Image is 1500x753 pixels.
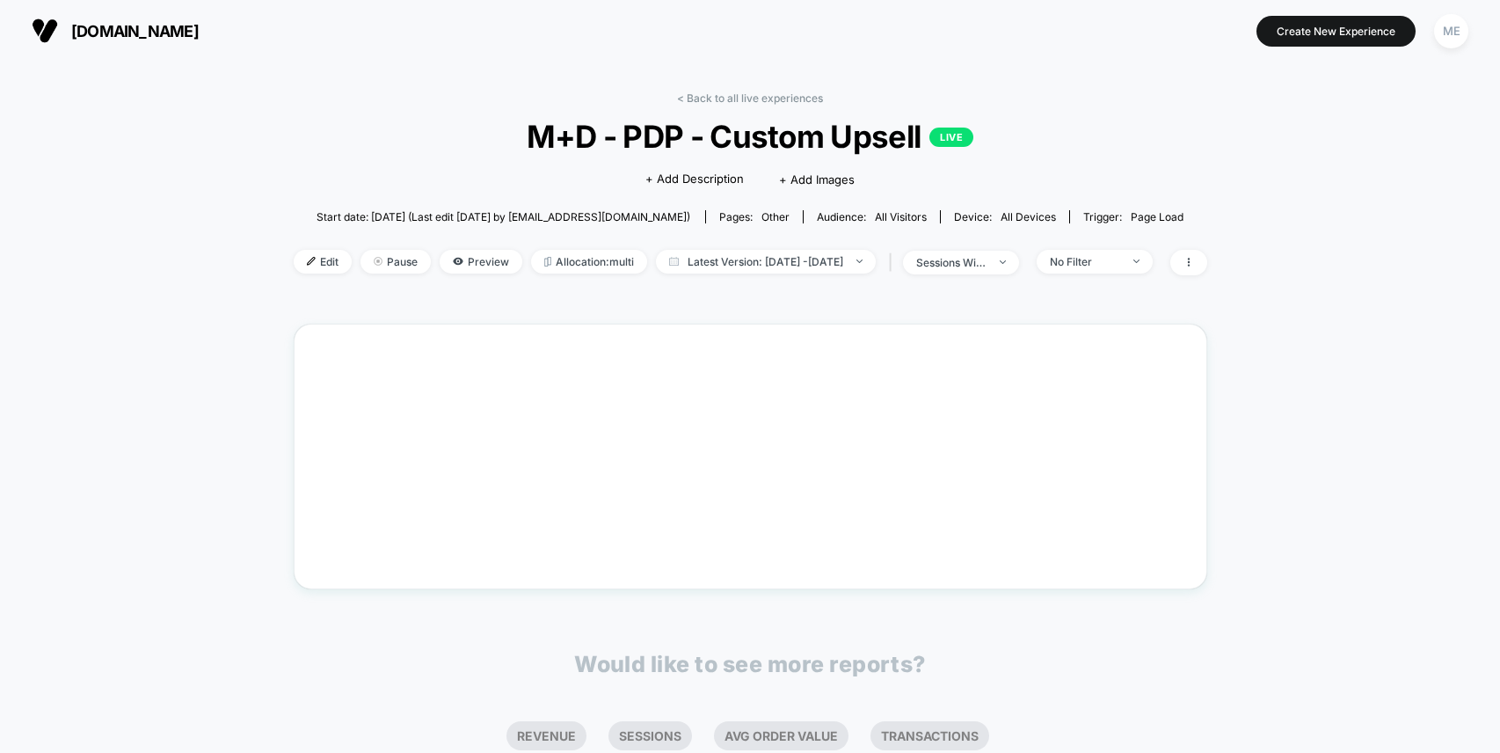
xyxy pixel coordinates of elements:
[544,257,551,267] img: rebalance
[714,721,848,750] li: Avg Order Value
[307,257,316,266] img: edit
[531,250,647,274] span: Allocation: multi
[1001,210,1056,223] span: all devices
[26,17,204,45] button: [DOMAIN_NAME]
[779,172,855,186] span: + Add Images
[32,18,58,44] img: Visually logo
[719,210,790,223] div: Pages:
[317,210,690,223] span: Start date: [DATE] (Last edit [DATE] by [EMAIL_ADDRESS][DOMAIN_NAME])
[761,210,790,223] span: other
[645,171,744,188] span: + Add Description
[817,210,927,223] div: Audience:
[940,210,1069,223] span: Device:
[885,250,903,275] span: |
[875,210,927,223] span: All Visitors
[608,721,692,750] li: Sessions
[656,250,876,274] span: Latest Version: [DATE] - [DATE]
[1256,16,1416,47] button: Create New Experience
[374,257,382,266] img: end
[1133,260,1140,263] img: end
[677,91,823,105] a: < Back to all live experiences
[870,721,989,750] li: Transactions
[929,128,973,147] p: LIVE
[440,250,522,274] span: Preview
[339,118,1161,155] span: M+D - PDP - Custom Upsell
[856,260,863,263] img: end
[71,22,199,40] span: [DOMAIN_NAME]
[1131,210,1183,223] span: Page Load
[1050,255,1120,268] div: No Filter
[1083,210,1183,223] div: Trigger:
[1429,13,1474,49] button: ME
[1434,14,1468,48] div: ME
[294,250,352,274] span: Edit
[669,257,679,266] img: calendar
[360,250,431,274] span: Pause
[1000,260,1006,264] img: end
[506,721,586,750] li: Revenue
[574,651,926,677] p: Would like to see more reports?
[916,256,987,269] div: sessions with impression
